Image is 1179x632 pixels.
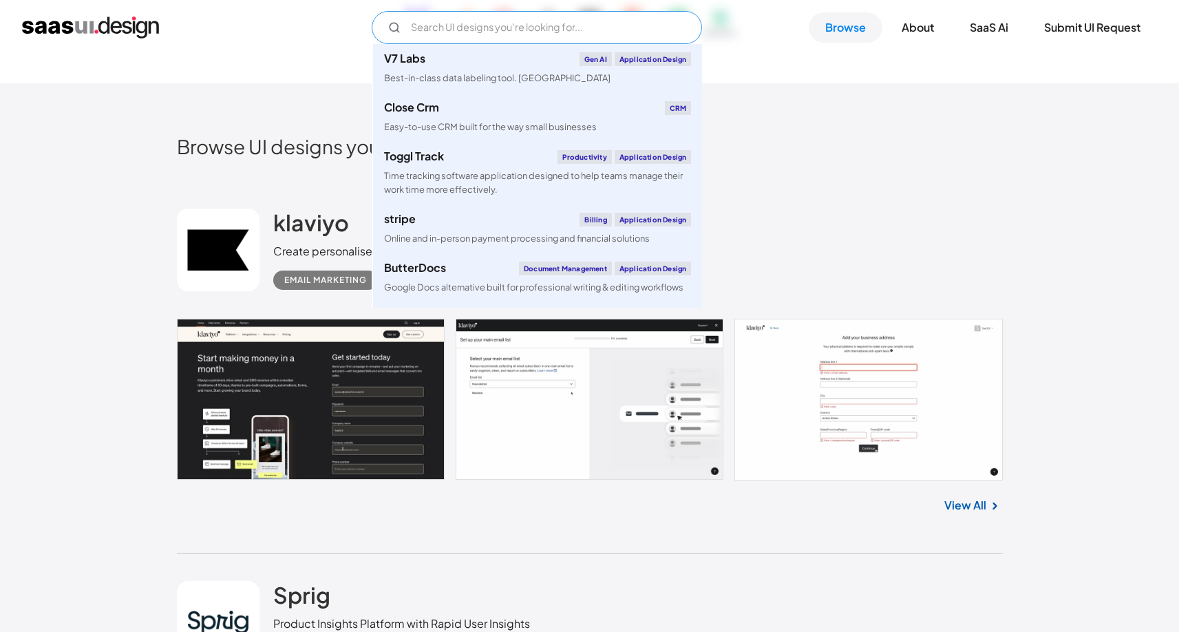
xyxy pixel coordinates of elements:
h2: Browse UI designs you’re looking for [177,134,1003,158]
a: home [22,17,159,39]
div: Productivity [557,150,611,164]
a: Toggl TrackProductivityApplication DesignTime tracking software application designed to help team... [373,142,702,204]
div: Application Design [615,150,692,164]
div: Billing [580,213,611,227]
div: Google Docs alternative built for professional writing & editing workflows [384,281,683,294]
div: V7 Labs [384,53,425,64]
a: Sprig [273,581,330,615]
a: View All [944,497,986,514]
a: V7 LabsGen AIApplication DesignBest-in-class data labeling tool. [GEOGRAPHIC_DATA] [373,44,702,93]
div: Document Management [519,262,612,275]
div: Easy-to-use CRM built for the way small businesses [384,120,597,134]
div: Product Insights Platform with Rapid User Insights [273,615,530,632]
div: Email Marketing [284,272,367,288]
input: Search UI designs you're looking for... [372,11,702,44]
a: klaviyoEmail MarketingApplication DesignCreate personalised customer experiences across email, SM... [373,302,702,364]
a: SaaS Ai [953,12,1025,43]
h2: klaviyo [273,209,349,236]
a: About [885,12,950,43]
h2: Sprig [273,581,330,609]
div: Close Crm [384,102,439,113]
div: Online and in-person payment processing and financial solutions [384,232,650,245]
div: Gen AI [580,52,612,66]
a: Close CrmCRMEasy-to-use CRM built for the way small businesses [373,93,702,142]
div: Time tracking software application designed to help teams manage their work time more effectively. [384,169,691,196]
div: Best-in-class data labeling tool. [GEOGRAPHIC_DATA] [384,72,610,85]
div: Application Design [615,262,692,275]
div: CRM [665,101,692,115]
form: Email Form [372,11,702,44]
div: stripe [384,213,416,224]
div: Toggl Track [384,151,444,162]
a: Submit UI Request [1028,12,1157,43]
div: Create personalised customer experiences across email, SMS, mobile push [273,243,664,260]
div: Application Design [615,213,692,227]
div: ButterDocs [384,262,446,273]
a: klaviyo [273,209,349,243]
a: Browse [809,12,882,43]
a: stripeBillingApplication DesignOnline and in-person payment processing and financial solutions [373,204,702,253]
a: ButterDocsDocument ManagementApplication DesignGoogle Docs alternative built for professional wri... [373,253,702,302]
div: Application Design [615,52,692,66]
